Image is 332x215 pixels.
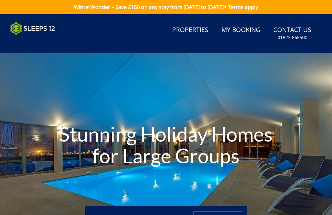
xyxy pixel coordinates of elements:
a: Properties [170,23,211,38]
img: Sleeps 12 [10,22,55,35]
h1: Stunning Holiday Homes for Large Groups [50,110,282,180]
a: Contact Us01823 665500 [271,23,314,44]
small: 01823 665500 [278,34,307,41]
iframe: Customer reviews powered by Trustpilot [7,39,75,44]
a: My Booking [219,23,263,38]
